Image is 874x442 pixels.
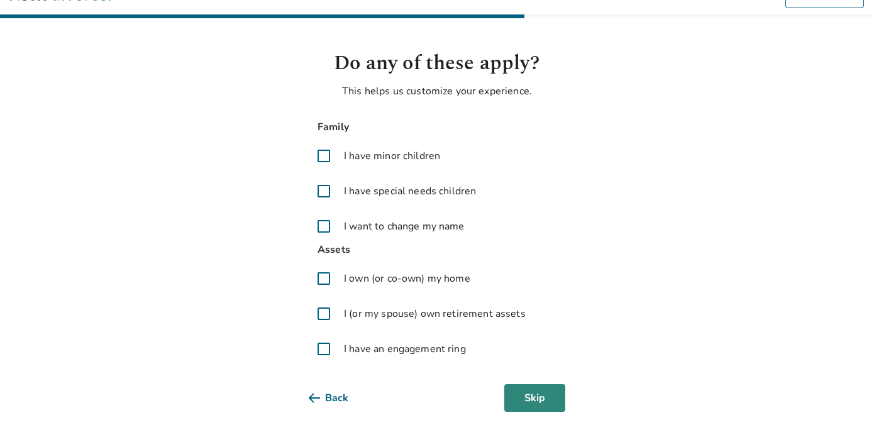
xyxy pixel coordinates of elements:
[344,219,465,234] span: I want to change my name
[309,84,565,99] p: This helps us customize your experience.
[344,341,466,356] span: I have an engagement ring
[309,241,565,258] span: Assets
[344,148,440,163] span: I have minor children
[811,382,874,442] div: Виджет чата
[504,384,565,412] button: Skip
[309,48,565,79] h1: Do any of these apply?
[344,306,526,321] span: I (or my spouse) own retirement assets
[309,119,565,136] span: Family
[811,382,874,442] iframe: Chat Widget
[344,271,470,286] span: I own (or co-own) my home
[344,184,476,199] span: I have special needs children
[309,384,368,412] button: Back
